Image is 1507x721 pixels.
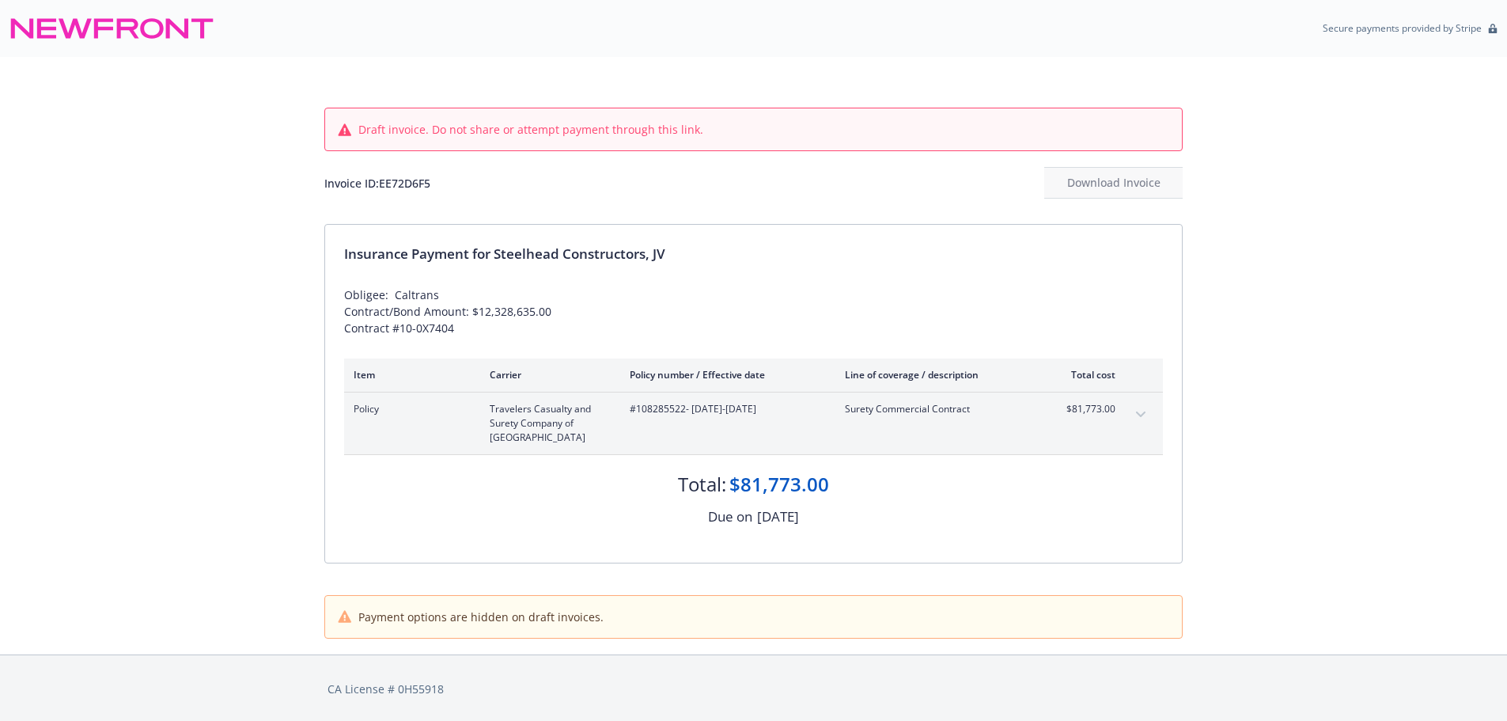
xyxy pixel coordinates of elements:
[1128,402,1153,427] button: expand content
[1044,167,1183,199] button: Download Invoice
[845,402,1031,416] span: Surety Commercial Contract
[1323,21,1482,35] p: Secure payments provided by Stripe
[708,507,752,527] div: Due on
[344,244,1163,264] div: Insurance Payment for Steelhead Constructors, JV
[358,121,703,138] span: Draft invoice. Do not share or attempt payment through this link.
[1044,168,1183,198] div: Download Invoice
[490,402,604,445] span: Travelers Casualty and Surety Company of [GEOGRAPHIC_DATA]
[1056,368,1115,381] div: Total cost
[344,393,1163,454] div: PolicyTravelers Casualty and Surety Company of [GEOGRAPHIC_DATA]#108285522- [DATE]-[DATE]Surety C...
[678,471,726,498] div: Total:
[845,368,1031,381] div: Line of coverage / description
[630,368,820,381] div: Policy number / Effective date
[328,681,1179,697] div: CA License # 0H55918
[757,507,799,527] div: [DATE]
[354,368,464,381] div: Item
[344,287,1163,336] div: Obligee: Caltrans Contract/Bond Amount: $12,328,635.00 Contract #10-0X7404
[324,175,430,192] div: Invoice ID: EE72D6F5
[490,368,604,381] div: Carrier
[1056,402,1115,416] span: $81,773.00
[358,609,604,625] span: Payment options are hidden on draft invoices.
[729,471,829,498] div: $81,773.00
[630,402,820,416] span: #108285522 - [DATE]-[DATE]
[354,402,464,416] span: Policy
